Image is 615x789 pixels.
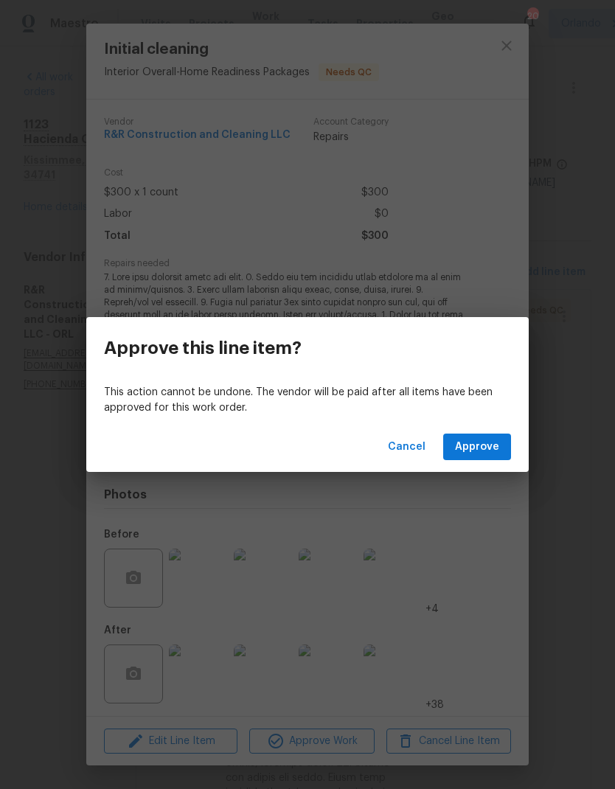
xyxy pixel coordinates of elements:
[443,434,511,461] button: Approve
[455,438,499,456] span: Approve
[388,438,425,456] span: Cancel
[382,434,431,461] button: Cancel
[104,338,302,358] h3: Approve this line item?
[104,385,511,416] p: This action cannot be undone. The vendor will be paid after all items have been approved for this...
